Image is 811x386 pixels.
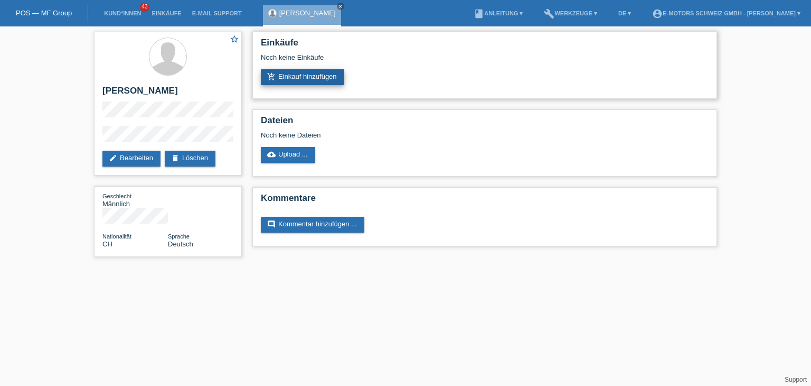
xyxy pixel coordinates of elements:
[102,193,131,199] span: Geschlecht
[337,3,344,10] a: close
[613,10,636,16] a: DE ▾
[168,233,190,240] span: Sprache
[230,34,239,44] i: star_border
[261,193,709,209] h2: Kommentare
[261,131,583,139] div: Noch keine Dateien
[261,38,709,53] h2: Einkäufe
[99,10,146,16] a: Kund*innen
[16,9,72,17] a: POS — MF Group
[267,220,276,228] i: comment
[785,376,807,383] a: Support
[102,86,233,102] h2: [PERSON_NAME]
[168,240,193,248] span: Deutsch
[102,233,131,240] span: Nationalität
[468,10,528,16] a: bookAnleitung ▾
[261,147,315,163] a: cloud_uploadUpload ...
[544,8,554,19] i: build
[146,10,186,16] a: Einkäufe
[267,72,276,81] i: add_shopping_cart
[279,9,336,17] a: [PERSON_NAME]
[171,154,180,162] i: delete
[165,151,215,167] a: deleteLöschen
[338,4,343,9] i: close
[102,151,161,167] a: editBearbeiten
[267,150,276,159] i: cloud_upload
[102,192,168,208] div: Männlich
[261,217,364,233] a: commentKommentar hinzufügen ...
[652,8,663,19] i: account_circle
[647,10,806,16] a: account_circleE-Motors Schweiz GmbH - [PERSON_NAME] ▾
[261,115,709,131] h2: Dateien
[474,8,484,19] i: book
[109,154,117,162] i: edit
[261,69,344,85] a: add_shopping_cartEinkauf hinzufügen
[102,240,112,248] span: Schweiz
[230,34,239,45] a: star_border
[539,10,602,16] a: buildWerkzeuge ▾
[140,3,149,12] span: 43
[261,53,709,69] div: Noch keine Einkäufe
[187,10,247,16] a: E-Mail Support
